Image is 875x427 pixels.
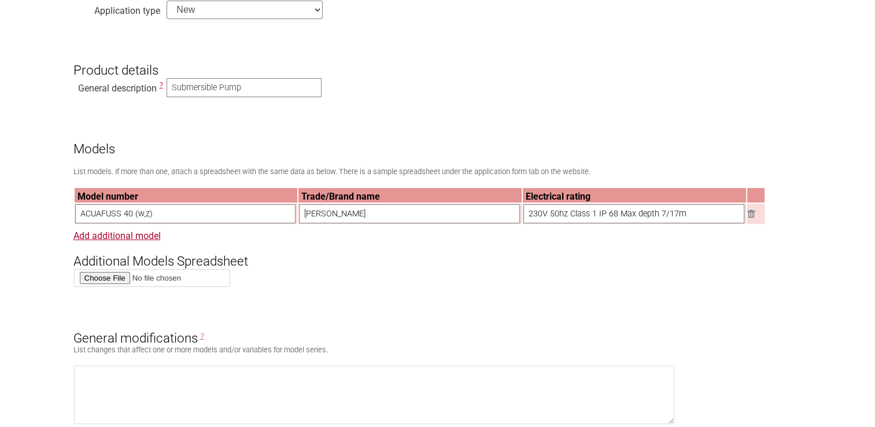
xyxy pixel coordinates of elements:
h3: Models [73,122,802,156]
h3: Additional Models Spreadsheet [73,234,802,268]
span: This is a description of the “type” of electrical equipment being more specific than the Regulato... [160,81,163,89]
th: Trade/Brand name [298,188,522,203]
small: List changes that affect one or more models and/or variables for model series. [73,345,328,354]
div: Application type [73,2,160,14]
th: Model number [75,188,298,203]
th: Electrical rating [523,188,746,203]
div: General description [73,80,160,91]
span: General Modifications are changes that affect one or more models. E.g. Alternative brand names or... [201,332,204,340]
img: Remove [748,210,755,218]
h3: Product details [73,43,802,78]
a: Add additional model [73,230,161,241]
h3: General modifications [73,311,802,346]
small: List models. If more than one, attach a spreadsheet with the same data as below. There is a sampl... [73,167,590,176]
